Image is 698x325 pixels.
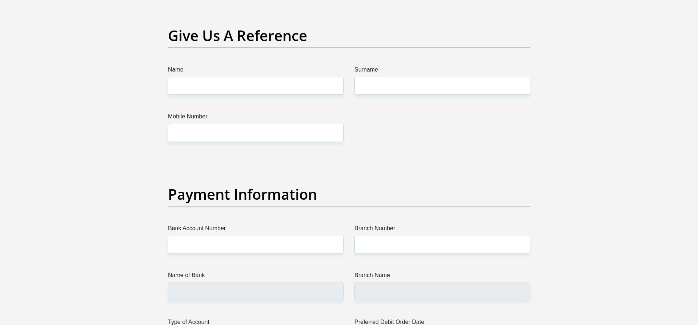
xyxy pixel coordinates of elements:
input: Branch Name [354,283,530,300]
label: Name of Bank [168,271,344,283]
input: Mobile Number [168,124,344,142]
h2: Payment Information [168,186,530,203]
input: Name [168,77,344,95]
label: Surname [354,65,530,77]
label: Branch Name [354,271,530,283]
label: Branch Number [354,224,530,236]
input: Surname [354,77,530,95]
label: Mobile Number [168,112,344,124]
label: Bank Account Number [168,224,344,236]
input: Branch Number [354,236,530,253]
label: Name [168,65,344,77]
input: Bank Account Number [168,236,344,253]
h2: Give Us A Reference [168,27,530,44]
input: Name of Bank [168,283,344,300]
